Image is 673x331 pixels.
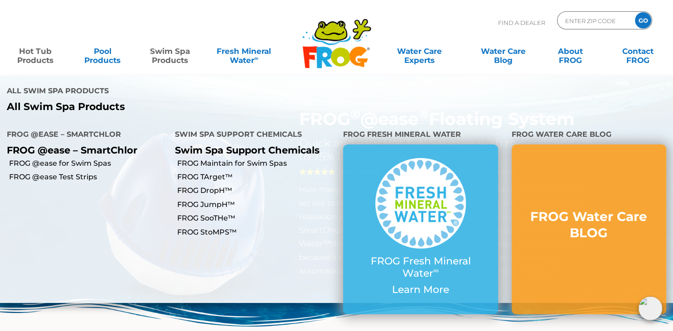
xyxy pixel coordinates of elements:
sup: ∞ [254,55,258,62]
a: Swim Spa Support Chemicals [175,144,320,156]
p: Find A Dealer [498,11,545,34]
a: FROG @ease for Swim Spas [9,158,168,168]
a: FROG SooTHe™ [177,213,336,223]
p: FROG Fresh Mineral Water [361,255,479,279]
a: Swim SpaProducts [144,42,196,60]
img: openIcon [639,297,662,320]
a: Water CareExperts [377,42,462,60]
h4: Swim Spa Support Chemicals [175,126,329,144]
h4: FROG Water Care BLOG [512,126,666,144]
a: FROG TArget™ [177,172,336,182]
a: FROG Water Care BLOG [530,208,648,250]
a: FROG StoMPS™ [177,227,336,237]
input: Zip Code Form [564,14,625,27]
a: ContactFROG [611,42,664,60]
a: FROG @ease Test Strips [9,172,168,182]
a: FROG Fresh Mineral Water∞ Learn More [361,158,479,300]
p: FROG @ease – SmartChlor [7,144,161,156]
p: Learn More [361,284,479,296]
a: PoolProducts [77,42,129,60]
h4: FROG @ease – SmartChlor [7,126,161,144]
input: GO [635,12,651,29]
a: FROG DropH™ [177,186,336,196]
h4: FROG Fresh Mineral Water [343,126,498,144]
h4: All Swim Spa Products [7,83,329,101]
a: All Swim Spa Products [7,101,329,113]
a: FROG Maintain for Swim Spas [177,158,336,168]
a: FROG JumpH™ [177,200,336,210]
sup: ∞ [433,266,439,275]
a: Water CareBlog [477,42,529,60]
a: Hot TubProducts [9,42,62,60]
a: AboutFROG [544,42,597,60]
h3: FROG Water Care BLOG [530,208,648,241]
a: Fresh MineralWater∞ [211,42,277,60]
